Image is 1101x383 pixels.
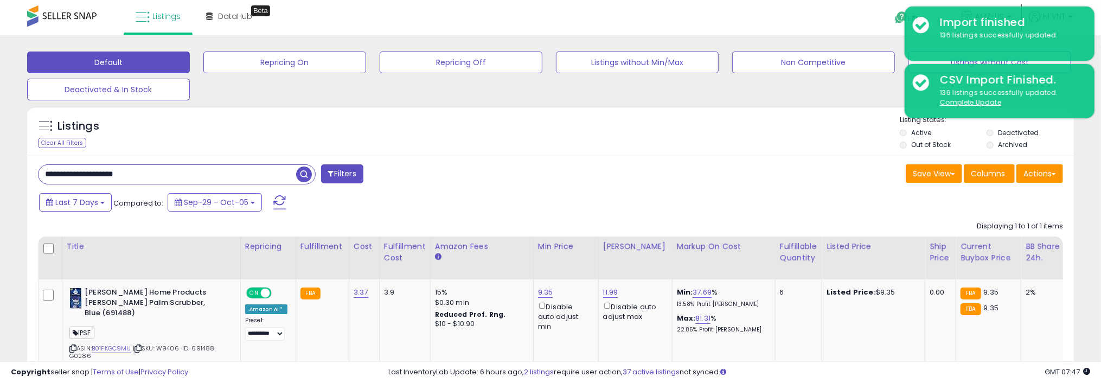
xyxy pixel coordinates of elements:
[940,98,1001,107] u: Complete Update
[780,241,817,264] div: Fulfillable Quantity
[218,11,252,22] span: DataHub
[603,241,668,252] div: [PERSON_NAME]
[677,314,767,334] div: %
[384,241,426,264] div: Fulfillment Cost
[300,288,321,299] small: FBA
[930,288,948,297] div: 0.00
[55,197,98,208] span: Last 7 Days
[900,115,1074,125] p: Listing States:
[603,287,618,298] a: 11.99
[435,241,529,252] div: Amazon Fees
[827,287,876,297] b: Listed Price:
[1016,164,1063,183] button: Actions
[998,128,1039,137] label: Deactivated
[247,289,261,298] span: ON
[677,301,767,308] p: 13.58% Profit [PERSON_NAME]
[1045,367,1090,377] span: 2025-10-13 07:47 GMT
[203,52,366,73] button: Repricing On
[524,367,554,377] a: 2 listings
[113,198,163,208] span: Compared to:
[623,367,680,377] a: 37 active listings
[977,221,1063,232] div: Displaying 1 to 1 of 1 items
[67,241,236,252] div: Title
[11,367,188,378] div: seller snap | |
[827,241,920,252] div: Listed Price
[538,287,553,298] a: 9.35
[69,344,218,360] span: | SKU: W9406-ID-691488-G0286
[998,140,1027,149] label: Archived
[911,140,951,149] label: Out of Stock
[932,88,1086,108] div: 136 listings successfully updated.
[384,288,422,297] div: 3.9
[1026,241,1065,264] div: BB Share 24h.
[672,237,775,279] th: The percentage added to the cost of goods (COGS) that forms the calculator for Min & Max prices.
[27,52,190,73] button: Default
[538,301,590,331] div: Disable auto adjust min
[380,52,542,73] button: Repricing Off
[245,304,287,314] div: Amazon AI *
[603,301,664,322] div: Disable auto adjust max
[1026,288,1061,297] div: 2%
[677,288,767,308] div: %
[321,164,363,183] button: Filters
[69,327,94,339] span: IPSF
[556,52,719,73] button: Listings without Min/Max
[245,317,287,341] div: Preset:
[354,241,375,252] div: Cost
[435,310,506,319] b: Reduced Prof. Rng.
[961,303,981,315] small: FBA
[677,326,767,334] p: 22.85% Profit [PERSON_NAME]
[184,197,248,208] span: Sep-29 - Oct-05
[354,287,368,298] a: 3.37
[270,289,287,298] span: OFF
[435,320,525,329] div: $10 - $10.90
[930,241,951,264] div: Ship Price
[389,367,1091,378] div: Last InventoryLab Update: 6 hours ago, require user action, not synced.
[38,138,86,148] div: Clear All Filters
[435,288,525,297] div: 15%
[984,303,999,313] span: 9.35
[732,52,895,73] button: Non Competitive
[906,164,962,183] button: Save View
[57,119,99,134] h5: Listings
[886,3,944,35] a: Help
[152,11,181,22] span: Listings
[245,241,291,252] div: Repricing
[780,288,814,297] div: 6
[92,344,131,353] a: B01FKGC9MU
[932,72,1086,88] div: CSV Import Finished.
[894,11,908,24] i: Get Help
[435,252,441,262] small: Amazon Fees.
[677,313,696,323] b: Max:
[85,288,216,321] b: [PERSON_NAME] Home Products [PERSON_NAME] Palm Scrubber, Blue (691488)
[827,288,917,297] div: $9.35
[677,287,693,297] b: Min:
[961,241,1016,264] div: Current Buybox Price
[971,168,1005,179] span: Columns
[911,128,931,137] label: Active
[11,367,50,377] strong: Copyright
[908,52,1071,73] button: Listings without Cost
[300,241,344,252] div: Fulfillment
[27,79,190,100] button: Deactivated & In Stock
[69,288,82,309] img: 41-mXhWS2KL._SL40_.jpg
[961,288,981,299] small: FBA
[435,298,525,308] div: $0.30 min
[693,287,712,298] a: 37.69
[677,241,771,252] div: Markup on Cost
[140,367,188,377] a: Privacy Policy
[251,5,270,16] div: Tooltip anchor
[932,15,1086,30] div: Import finished
[39,193,112,212] button: Last 7 Days
[695,313,710,324] a: 81.31
[93,367,139,377] a: Terms of Use
[168,193,262,212] button: Sep-29 - Oct-05
[538,241,594,252] div: Min Price
[964,164,1015,183] button: Columns
[984,287,999,297] span: 9.35
[932,30,1086,41] div: 136 listings successfully updated.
